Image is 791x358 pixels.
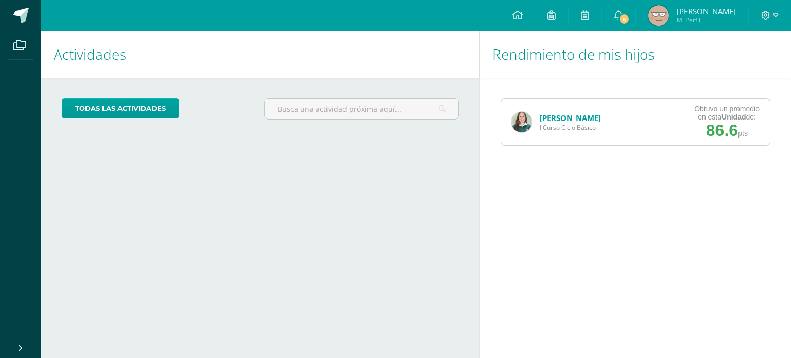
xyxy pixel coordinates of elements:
span: 6 [618,13,630,25]
input: Busca una actividad próxima aquí... [265,99,458,119]
a: [PERSON_NAME] [540,113,601,123]
div: Obtuvo un promedio en esta de: [694,105,760,121]
a: todas las Actividades [62,98,179,118]
img: 21b300191b0ea1a6c6b5d9373095fc38.png [648,5,669,26]
span: Mi Perfil [677,15,736,24]
h1: Actividades [54,31,467,78]
span: I Curso Ciclo Básico [540,123,601,132]
span: pts [738,129,748,138]
h1: Rendimiento de mis hijos [492,31,779,78]
strong: Unidad [721,113,746,121]
span: [PERSON_NAME] [677,6,736,16]
span: 86.6 [706,121,738,140]
img: 612516950f0a5fc27b8cad03d7b2a3e5.png [511,112,532,132]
